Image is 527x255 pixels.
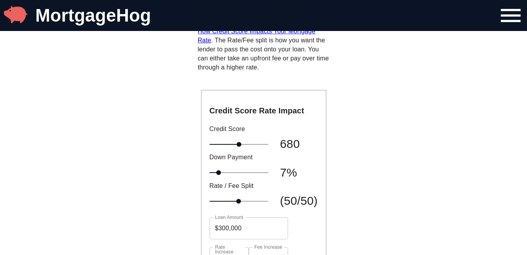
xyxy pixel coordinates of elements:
p: Down Payment [210,153,318,162]
span: 680 [280,136,300,153]
input: Loan Amount [210,217,288,239]
a: How Credit Score Impacts Your Mortgage Rate [198,28,315,44]
p: Credit Score [210,124,318,134]
a: MortgageHog [35,5,151,25]
p: Rate / Fee Split [210,181,318,191]
h2: Credit Score Rate Impact [210,105,318,117]
img: MortgageHog Logo [4,3,27,26]
span: (50/50) [280,193,317,209]
span: 7% [280,164,297,181]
